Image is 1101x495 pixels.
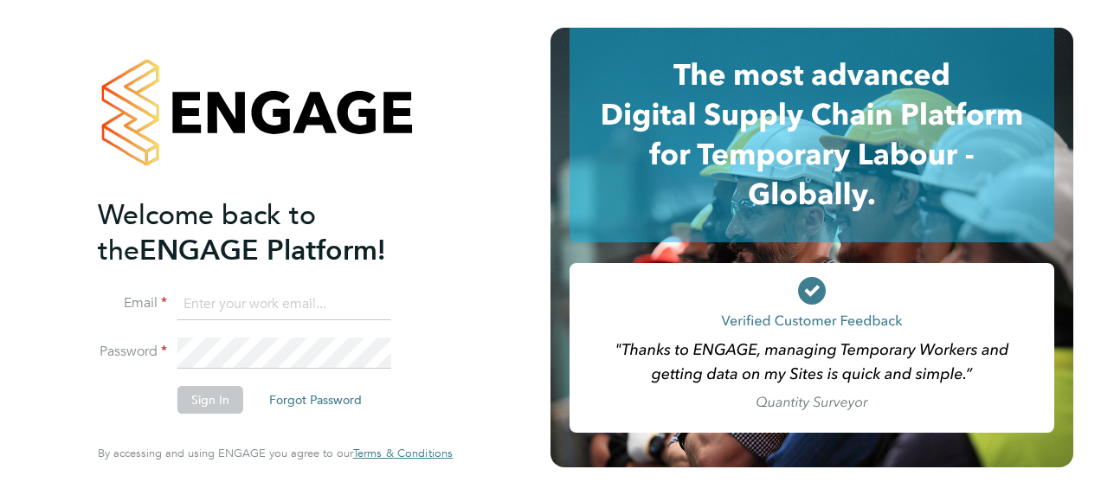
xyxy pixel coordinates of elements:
button: Sign In [177,386,243,414]
a: Terms & Conditions [353,447,453,460]
input: Enter your work email... [177,289,391,320]
span: By accessing and using ENGAGE you agree to our [98,446,453,460]
label: Password [98,343,167,361]
h2: ENGAGE Platform! [98,197,435,268]
button: Forgot Password [255,386,376,414]
span: Terms & Conditions [353,446,453,460]
span: Welcome back to the [98,198,316,267]
label: Email [98,294,167,312]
